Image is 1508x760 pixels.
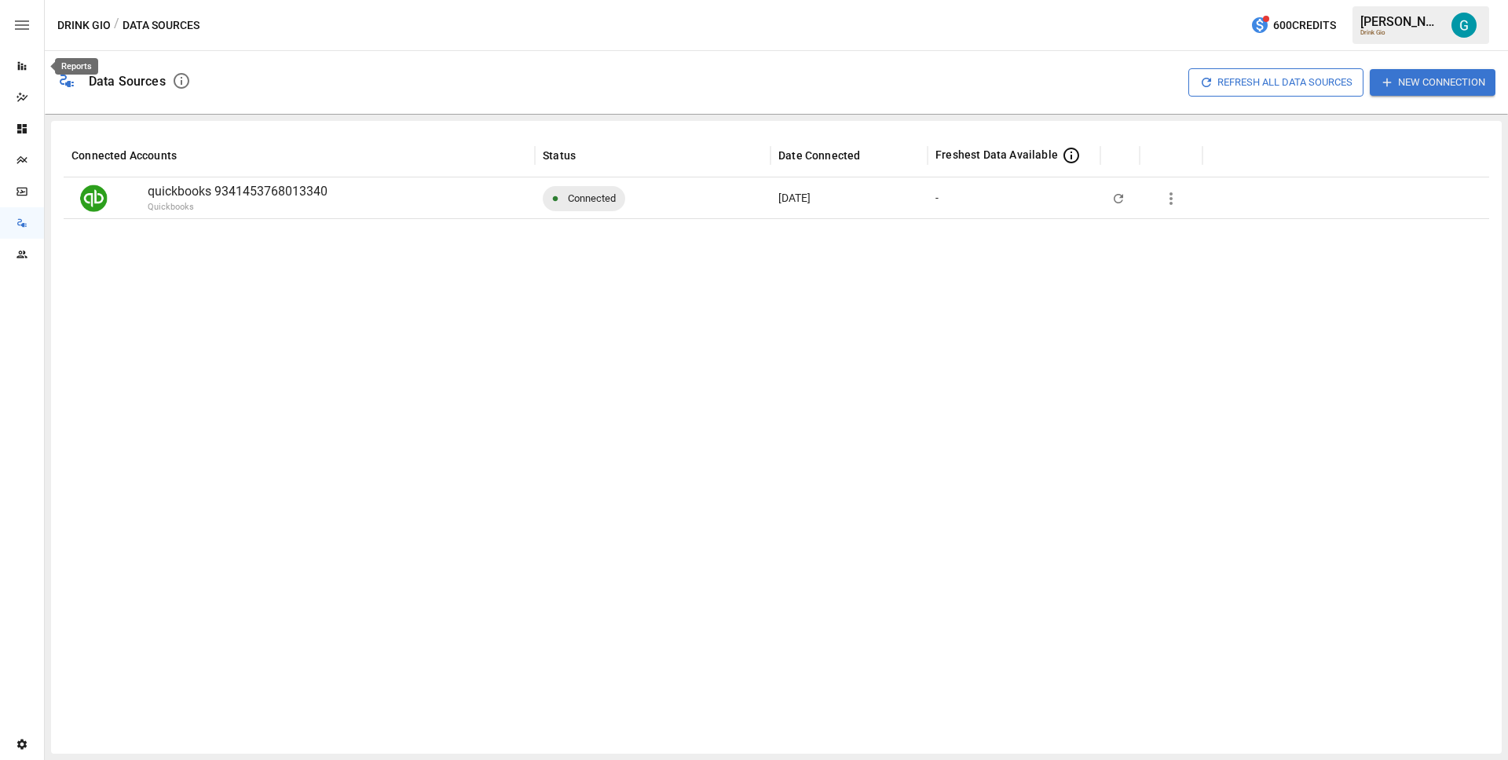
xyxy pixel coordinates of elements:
span: Freshest Data Available [935,147,1058,163]
div: - [935,178,939,218]
button: Sort [178,144,200,166]
div: Connected Accounts [71,149,177,162]
img: Gavin Acres [1451,13,1477,38]
button: New Connection [1370,69,1495,95]
div: Jan 29 2025 [770,177,928,218]
div: Drink Gio [1360,29,1442,36]
div: Reports [55,58,98,75]
button: Sort [1110,144,1132,166]
button: Refresh All Data Sources [1188,68,1363,96]
div: Data Sources [89,74,166,89]
button: Sort [1149,144,1171,166]
div: Status [543,149,576,162]
span: 600 Credits [1273,16,1336,35]
div: [PERSON_NAME] [1360,14,1442,29]
button: Gavin Acres [1442,3,1486,47]
button: Sort [577,144,599,166]
button: Sort [862,144,884,166]
div: / [114,16,119,35]
p: quickbooks 9341453768013340 [148,182,527,201]
img: Quickbooks Logo [80,185,108,212]
button: Drink Gio [57,16,111,35]
span: Connected [558,178,625,218]
p: Quickbooks [148,201,611,214]
div: Date Connected [778,149,860,162]
button: 600Credits [1244,11,1342,40]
